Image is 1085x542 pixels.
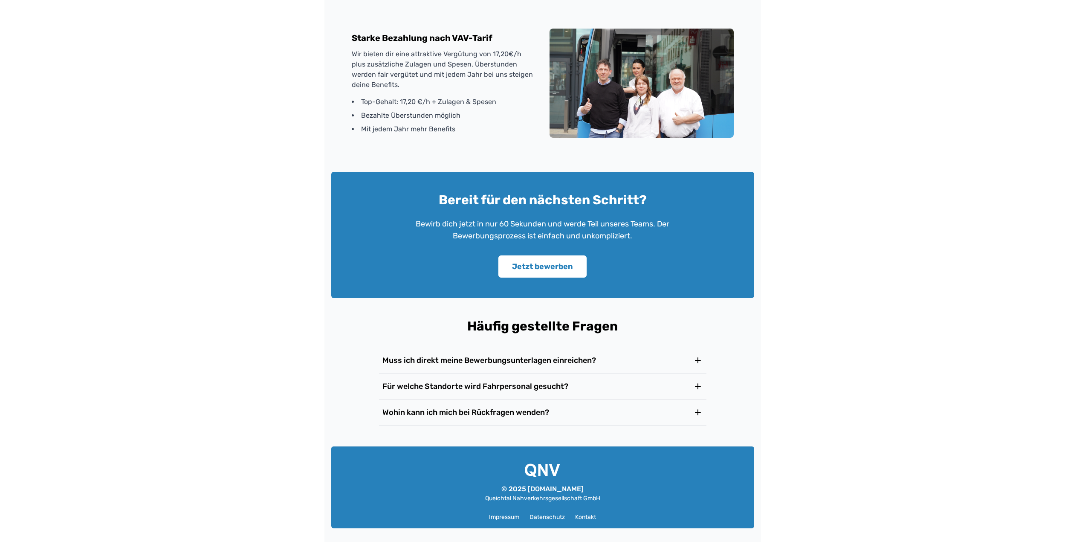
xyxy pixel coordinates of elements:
[485,484,600,494] p: © 2025 [DOMAIN_NAME]
[338,319,747,334] h2: Häufig gestellte Fragen
[379,374,706,399] button: Für welche Standorte wird Fahrpersonal gesucht?
[382,354,596,366] h3: Muss ich direkt meine Bewerbungsunterlagen einreichen?
[489,513,519,522] a: Impressum
[382,406,549,418] h3: Wohin kann ich mich bei Rückfragen wenden?
[529,513,565,522] a: Datenschutz
[338,192,747,208] h2: Bereit für den nächsten Schritt?
[498,255,587,278] button: Jetzt bewerben
[575,513,596,522] a: Kontakt
[352,97,536,107] li: Top-Gehalt: 17,20 €/h + Zulagen & Spesen
[525,464,561,477] img: QNV Logo
[352,110,536,121] li: Bezahlte Überstunden möglich
[379,348,706,373] button: Muss ich direkt meine Bewerbungsunterlagen einreichen?
[352,49,536,90] p: Wir bieten dir eine attraktive Vergütung von 17,20€/h plus zusätzliche Zulagen und Spesen. Überst...
[399,218,686,242] p: Bewirb dich jetzt in nur 60 Sekunden und werde Teil unseres Teams. Der Bewerbungsprozess ist einf...
[352,32,536,44] h3: Starke Bezahlung nach VAV-Tarif
[352,124,536,134] li: Mit jedem Jahr mehr Benefits
[382,380,568,392] h3: Für welche Standorte wird Fahrpersonal gesucht?
[379,400,706,425] button: Wohin kann ich mich bei Rückfragen wenden?
[485,494,600,503] p: Queichtal Nahverkehrsgesellschaft GmbH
